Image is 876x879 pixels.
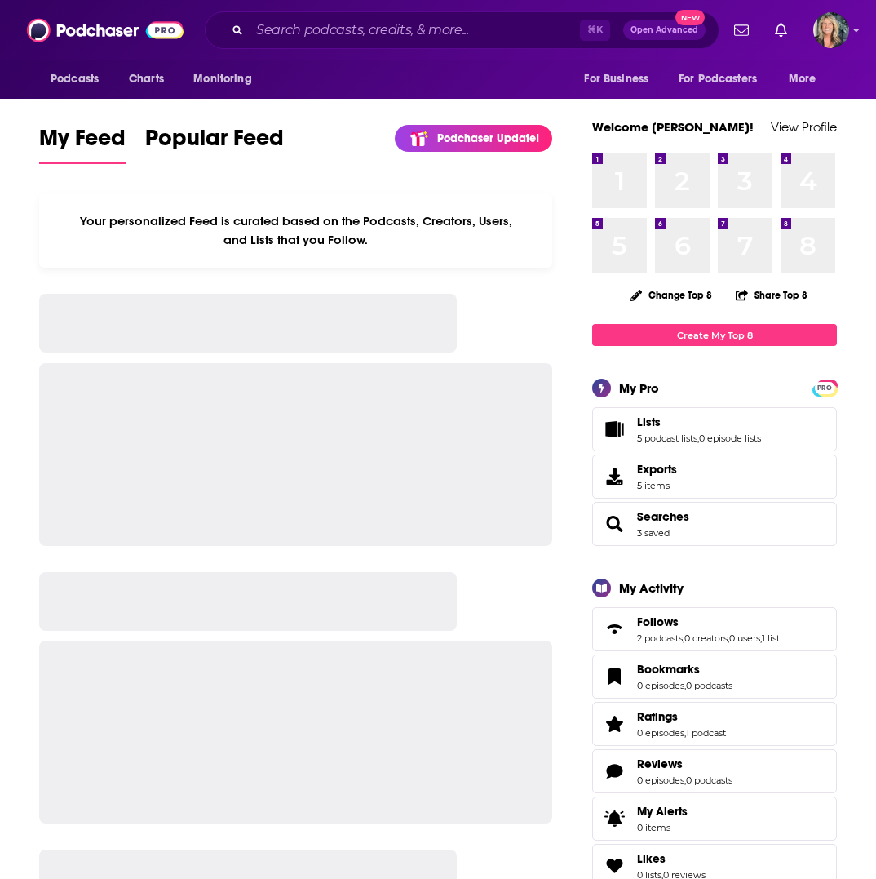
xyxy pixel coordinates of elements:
a: 0 episodes [637,727,684,739]
span: More [789,68,816,91]
button: open menu [39,64,120,95]
span: , [684,775,686,786]
span: Monitoring [193,68,251,91]
a: Searches [598,513,630,535]
a: Likes [598,855,630,877]
button: Open AdvancedNew [623,20,706,40]
span: For Podcasters [679,68,757,91]
button: Share Top 8 [735,279,808,311]
a: Lists [637,415,761,429]
a: 0 episode lists [699,433,761,444]
span: , [760,633,762,644]
a: 1 podcast [686,727,726,739]
span: My Alerts [598,807,630,830]
span: Podcasts [51,68,99,91]
span: Bookmarks [592,655,837,699]
span: For Business [584,68,648,91]
a: 3 saved [637,527,670,539]
div: Your personalized Feed is curated based on the Podcasts, Creators, Users, and Lists that you Follow. [39,193,552,268]
button: open menu [777,64,837,95]
a: 2 podcasts [637,633,683,644]
span: Lists [637,415,661,429]
a: Reviews [598,760,630,783]
span: , [684,727,686,739]
a: Exports [592,455,837,499]
span: Searches [592,502,837,546]
span: Reviews [592,749,837,793]
span: Logged in as lisa.beech [813,12,849,48]
span: Lists [592,407,837,451]
span: New [675,10,705,25]
a: 5 podcast lists [637,433,697,444]
img: Podchaser - Follow, Share and Rate Podcasts [27,15,184,46]
span: 0 items [637,822,688,833]
a: Lists [598,418,630,441]
a: 0 podcasts [686,775,732,786]
a: View Profile [771,119,837,135]
button: Change Top 8 [621,285,722,305]
span: Popular Feed [145,124,284,162]
a: 1 list [762,633,780,644]
span: Ratings [637,709,678,724]
span: ⌘ K [580,20,610,41]
a: Popular Feed [145,124,284,164]
a: My Alerts [592,797,837,841]
span: , [683,633,684,644]
input: Search podcasts, credits, & more... [250,17,580,43]
a: Follows [598,618,630,641]
span: Bookmarks [637,662,700,677]
span: PRO [815,382,834,394]
div: My Pro [619,380,659,396]
div: Search podcasts, credits, & more... [205,11,719,49]
img: User Profile [813,12,849,48]
a: Ratings [598,713,630,735]
a: My Feed [39,124,126,164]
button: open menu [668,64,781,95]
span: My Alerts [637,804,688,819]
a: Ratings [637,709,726,724]
a: 0 users [729,633,760,644]
a: 0 creators [684,633,728,644]
span: My Feed [39,124,126,162]
span: Exports [637,462,677,477]
a: Searches [637,509,689,524]
span: Reviews [637,757,683,771]
span: Ratings [592,702,837,746]
a: Charts [118,64,174,95]
a: Welcome [PERSON_NAME]! [592,119,754,135]
div: My Activity [619,580,684,596]
span: Likes [637,851,666,866]
a: Likes [637,851,706,866]
span: 5 items [637,480,677,491]
button: Show profile menu [813,12,849,48]
a: 0 podcasts [686,680,732,691]
a: 0 episodes [637,680,684,691]
span: Exports [598,465,630,488]
span: Follows [592,607,837,651]
span: , [697,433,699,444]
p: Podchaser Update! [437,131,539,145]
a: Show notifications dropdown [728,16,755,44]
span: Charts [129,68,164,91]
a: Bookmarks [598,665,630,688]
span: , [684,680,686,691]
button: open menu [573,64,669,95]
a: Reviews [637,757,732,771]
a: Show notifications dropdown [768,16,794,44]
span: Follows [637,615,679,629]
a: PRO [815,381,834,393]
span: Open Advanced [630,26,698,34]
a: 0 episodes [637,775,684,786]
span: , [728,633,729,644]
button: open menu [182,64,272,95]
a: Follows [637,615,780,629]
a: Bookmarks [637,662,732,677]
a: Create My Top 8 [592,324,837,346]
